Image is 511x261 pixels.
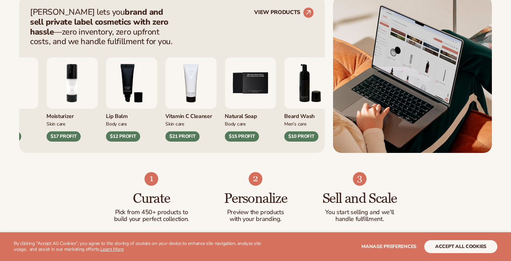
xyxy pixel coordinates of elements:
strong: brand and sell private label cosmetics with zero hassle [30,6,168,37]
div: Natural Soap [225,109,276,120]
a: Learn More [100,246,124,252]
img: Shopify Image 6 [353,172,367,186]
div: 3 / 9 [106,57,157,142]
img: Vitamin c cleanser. [165,57,217,109]
a: VIEW PRODUCTS [254,7,314,18]
span: Manage preferences [361,243,416,250]
p: Pick from 450+ products to build your perfect collection. [113,209,190,223]
img: Nature bar of soap. [225,57,276,109]
div: 5 / 9 [225,57,276,142]
img: Smoothing lip balm. [106,57,157,109]
div: Body Care [225,120,276,127]
div: $15 PROFIT [225,131,259,142]
button: Manage preferences [361,240,416,253]
p: handle fulfillment. [321,216,398,223]
div: $12 PROFIT [106,131,140,142]
div: 4 / 9 [165,57,217,142]
img: Shopify Image 5 [249,172,262,186]
div: $21 PROFIT [165,131,199,142]
h3: Personalize [217,191,294,206]
div: $17 PROFIT [46,131,81,142]
div: 6 / 9 [284,57,335,142]
div: Lip Balm [106,109,157,120]
div: Vitamin C Cleanser [165,109,217,120]
div: Beard Wash [284,109,335,120]
div: Moisturizer [46,109,98,120]
h3: Curate [113,191,190,206]
img: Foaming beard wash. [284,57,335,109]
p: By clicking "Accept All Cookies", you agree to the storing of cookies on your device to enhance s... [14,241,275,252]
div: Skin Care [46,120,98,127]
img: Shopify Image 4 [144,172,158,186]
div: 2 / 9 [46,57,98,142]
h3: Sell and Scale [321,191,398,206]
div: Skin Care [165,120,217,127]
div: Body Care [106,120,157,127]
p: with your branding. [217,216,294,223]
div: $10 PROFIT [284,131,318,142]
button: accept all cookies [424,240,497,253]
p: Preview the products [217,209,294,216]
div: Men’s Care [284,120,335,127]
p: [PERSON_NAME] lets you —zero inventory, zero upfront costs, and we handle fulfillment for you. [30,7,177,47]
img: Moisturizing lotion. [46,57,98,109]
p: You start selling and we'll [321,209,398,216]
